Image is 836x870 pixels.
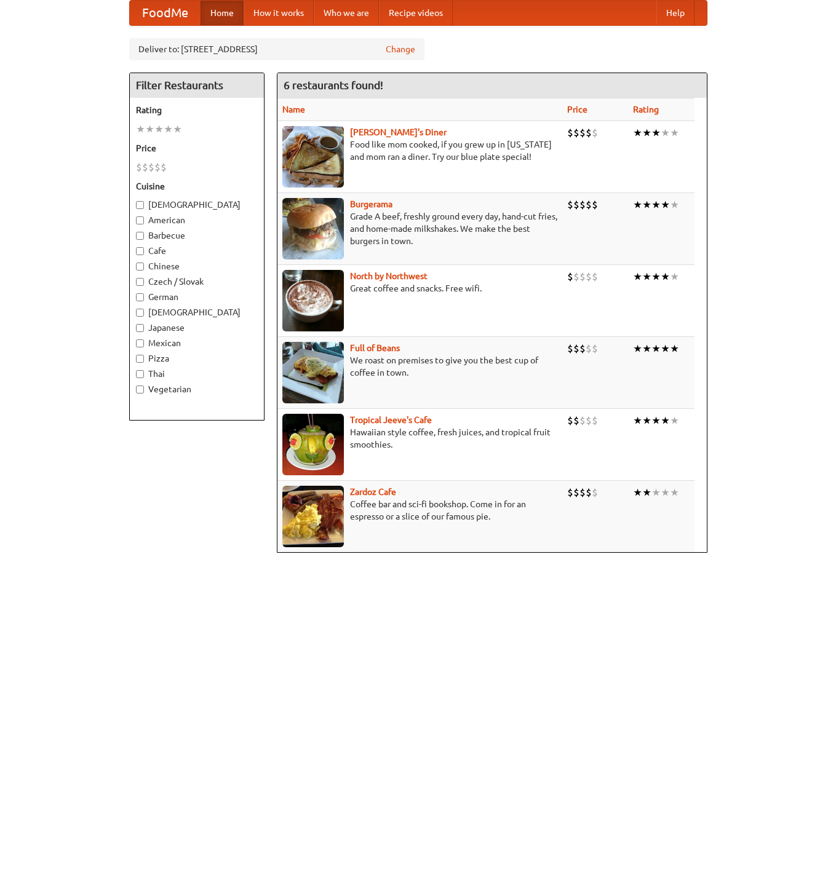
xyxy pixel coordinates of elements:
[651,198,661,212] li: ★
[282,210,557,247] p: Grade A beef, freshly ground every day, hand-cut fries, and home-made milkshakes. We make the bes...
[567,342,573,355] li: $
[136,370,144,378] input: Thai
[592,198,598,212] li: $
[136,386,144,393] input: Vegetarian
[136,160,142,174] li: $
[567,126,573,140] li: $
[136,322,258,334] label: Japanese
[642,486,651,499] li: ★
[651,414,661,427] li: ★
[314,1,379,25] a: Who we are
[350,199,392,209] a: Burgerama
[651,126,661,140] li: ★
[145,122,154,136] li: ★
[136,339,144,347] input: Mexican
[350,415,432,425] a: Tropical Jeeve's Cafe
[633,486,642,499] li: ★
[642,342,651,355] li: ★
[642,198,651,212] li: ★
[282,198,344,259] img: burgerama.jpg
[633,342,642,355] li: ★
[670,126,679,140] li: ★
[136,275,258,288] label: Czech / Slovak
[661,342,670,355] li: ★
[573,270,579,283] li: $
[282,426,557,451] p: Hawaiian style coffee, fresh juices, and tropical fruit smoothies.
[592,414,598,427] li: $
[633,126,642,140] li: ★
[136,337,258,349] label: Mexican
[633,105,659,114] a: Rating
[573,414,579,427] li: $
[592,486,598,499] li: $
[573,198,579,212] li: $
[350,343,400,353] a: Full of Beans
[136,229,258,242] label: Barbecue
[136,122,145,136] li: ★
[136,245,258,257] label: Cafe
[136,232,144,240] input: Barbecue
[633,198,642,212] li: ★
[173,122,182,136] li: ★
[586,270,592,283] li: $
[142,160,148,174] li: $
[136,352,258,365] label: Pizza
[136,263,144,271] input: Chinese
[661,414,670,427] li: ★
[573,486,579,499] li: $
[670,342,679,355] li: ★
[579,486,586,499] li: $
[148,160,154,174] li: $
[154,122,164,136] li: ★
[136,180,258,192] h5: Cuisine
[573,126,579,140] li: $
[136,142,258,154] h5: Price
[284,79,383,91] ng-pluralize: 6 restaurants found!
[579,414,586,427] li: $
[136,247,144,255] input: Cafe
[567,105,587,114] a: Price
[579,126,586,140] li: $
[136,199,258,211] label: [DEMOGRAPHIC_DATA]
[661,270,670,283] li: ★
[592,270,598,283] li: $
[136,293,144,301] input: German
[244,1,314,25] a: How it works
[282,282,557,295] p: Great coffee and snacks. Free wifi.
[579,270,586,283] li: $
[579,198,586,212] li: $
[282,126,344,188] img: sallys.jpg
[282,486,344,547] img: zardoz.jpg
[661,486,670,499] li: ★
[586,486,592,499] li: $
[379,1,453,25] a: Recipe videos
[136,278,144,286] input: Czech / Slovak
[586,198,592,212] li: $
[350,127,447,137] a: [PERSON_NAME]'s Diner
[592,342,598,355] li: $
[567,198,573,212] li: $
[661,126,670,140] li: ★
[670,198,679,212] li: ★
[136,368,258,380] label: Thai
[136,309,144,317] input: [DEMOGRAPHIC_DATA]
[670,270,679,283] li: ★
[282,342,344,403] img: beans.jpg
[567,270,573,283] li: $
[642,126,651,140] li: ★
[130,73,264,98] h4: Filter Restaurants
[642,270,651,283] li: ★
[154,160,161,174] li: $
[282,105,305,114] a: Name
[586,342,592,355] li: $
[350,487,396,497] a: Zardoz Cafe
[661,198,670,212] li: ★
[586,414,592,427] li: $
[573,342,579,355] li: $
[350,271,428,281] a: North by Northwest
[567,414,573,427] li: $
[282,498,557,523] p: Coffee bar and sci-fi bookshop. Come in for an espresso or a slice of our famous pie.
